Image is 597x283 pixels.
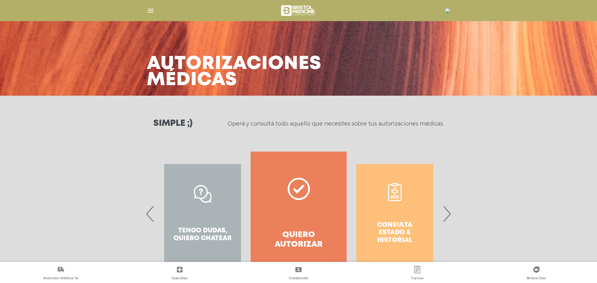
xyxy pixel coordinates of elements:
[172,276,187,281] span: Guardias
[228,120,444,127] p: Operá y consultá todo aquello que necesites sobre tus autorizaciones médicas.
[358,266,477,282] a: Turnos
[441,197,453,231] span: Next
[147,56,322,88] h3: Autorizaciones médicas
[251,152,347,276] a: Quiero autorizar
[1,266,120,282] a: Atención Médica Ya
[153,119,192,128] h3: Simple ;)
[477,266,596,282] a: Bristol Doc
[262,230,336,249] h4: Quiero autorizar
[445,8,450,13] img: 16848
[147,7,155,15] img: Cober_menu-lines-white.svg
[239,266,358,282] a: Credencial
[289,276,308,281] span: Credencial
[280,3,317,18] img: bristol-medicine-blanco.png
[527,276,546,281] span: Bristol Doc
[411,276,423,281] span: Turnos
[120,266,239,282] a: Guardias
[144,197,156,231] span: Previous
[43,276,78,281] span: Atención Médica Ya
